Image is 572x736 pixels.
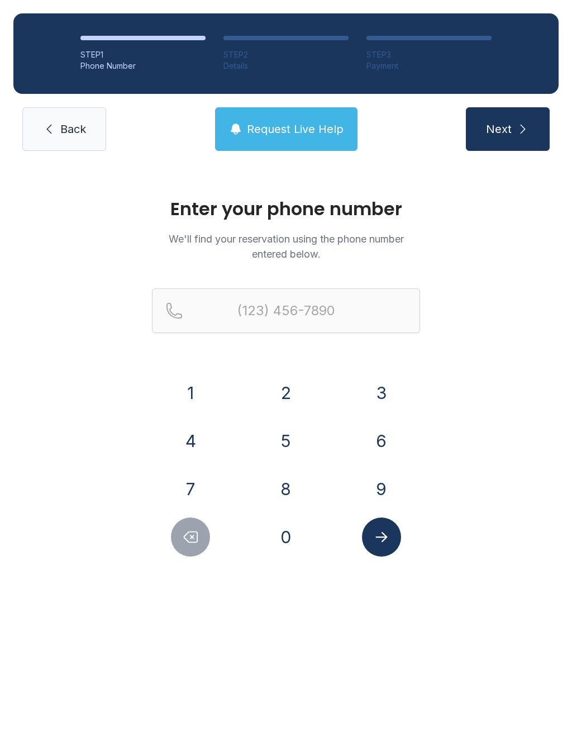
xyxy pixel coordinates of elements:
[171,373,210,412] button: 1
[362,373,401,412] button: 3
[171,517,210,557] button: Delete number
[266,517,306,557] button: 0
[362,517,401,557] button: Submit lookup form
[266,373,306,412] button: 2
[362,469,401,509] button: 9
[152,231,420,262] p: We'll find your reservation using the phone number entered below.
[366,49,492,60] div: STEP 3
[80,49,206,60] div: STEP 1
[60,121,86,137] span: Back
[486,121,512,137] span: Next
[223,60,349,72] div: Details
[80,60,206,72] div: Phone Number
[171,469,210,509] button: 7
[223,49,349,60] div: STEP 2
[266,469,306,509] button: 8
[366,60,492,72] div: Payment
[171,421,210,460] button: 4
[152,288,420,333] input: Reservation phone number
[152,200,420,218] h1: Enter your phone number
[362,421,401,460] button: 6
[266,421,306,460] button: 5
[247,121,344,137] span: Request Live Help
